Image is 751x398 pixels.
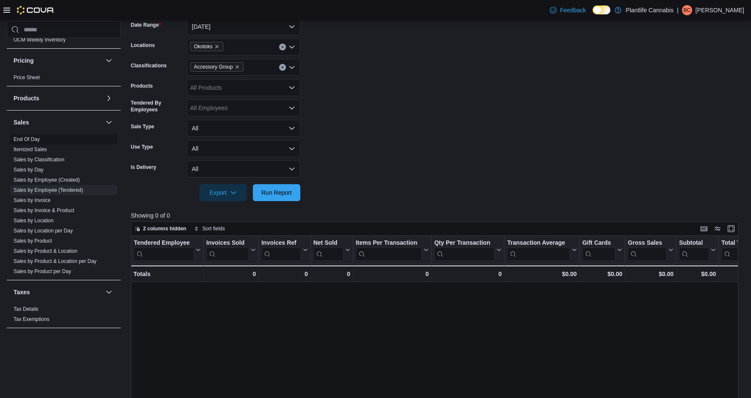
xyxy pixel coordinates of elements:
[14,36,66,43] span: OCM Weekly Inventory
[313,239,350,261] button: Net Sold
[582,239,615,247] div: Gift Cards
[14,177,80,183] a: Sales by Employee (Created)
[14,218,54,224] a: Sales by Location
[7,72,121,86] div: Pricing
[194,42,213,51] span: Okotoks
[143,225,186,232] span: 2 columns hidden
[14,74,40,81] span: Price Sheet
[288,105,295,111] button: Open list of options
[288,44,295,50] button: Open list of options
[14,156,64,163] span: Sales by Classification
[104,55,114,66] button: Pricing
[14,94,102,102] button: Products
[546,2,589,19] a: Feedback
[134,239,194,247] div: Tendered Employee
[187,120,300,137] button: All
[14,248,78,254] a: Sales by Product & Location
[14,258,97,264] a: Sales by Product & Location per Day
[104,93,114,103] button: Products
[14,136,40,142] a: End Of Day
[14,136,40,143] span: End Of Day
[14,187,83,193] span: Sales by Employee (Tendered)
[214,44,219,49] button: Remove Okotoks from selection in this group
[14,227,73,234] span: Sales by Location per Day
[187,140,300,157] button: All
[434,269,502,279] div: 0
[7,304,121,328] div: Taxes
[205,184,242,201] span: Export
[14,217,54,224] span: Sales by Location
[582,239,615,261] div: Gift Card Sales
[679,239,716,261] button: Subtotal
[131,99,183,113] label: Tendered By Employees
[582,269,622,279] div: $0.00
[582,239,622,261] button: Gift Cards
[679,239,709,261] div: Subtotal
[14,37,66,43] a: OCM Weekly Inventory
[679,269,716,279] div: $0.00
[507,239,576,261] button: Transaction Average
[131,144,153,150] label: Use Type
[684,5,691,15] span: BC
[14,238,52,244] a: Sales by Product
[696,5,744,15] p: [PERSON_NAME]
[560,6,586,14] span: Feedback
[355,239,422,261] div: Items Per Transaction
[679,239,709,247] div: Subtotal
[355,239,429,261] button: Items Per Transaction
[131,224,190,234] button: 2 columns hidden
[14,94,39,102] h3: Products
[14,56,102,65] button: Pricing
[200,184,247,201] button: Export
[206,239,256,261] button: Invoices Sold
[14,197,50,204] span: Sales by Invoice
[14,157,64,163] a: Sales by Classification
[313,269,350,279] div: 0
[14,207,74,213] a: Sales by Invoice & Product
[699,224,709,234] button: Keyboard shortcuts
[131,123,154,130] label: Sale Type
[131,211,744,220] p: Showing 0 of 0
[628,239,667,261] div: Gross Sales
[104,287,114,297] button: Taxes
[14,306,39,312] a: Tax Details
[261,239,301,261] div: Invoices Ref
[131,83,153,89] label: Products
[202,225,225,232] span: Sort fields
[726,224,736,234] button: Enter fullscreen
[14,316,50,322] a: Tax Exemptions
[190,62,244,72] span: Accessory Group
[434,239,495,247] div: Qty Per Transaction
[261,269,308,279] div: 0
[14,75,40,80] a: Price Sheet
[14,268,71,274] a: Sales by Product per Day
[14,207,74,214] span: Sales by Invoice & Product
[507,269,576,279] div: $0.00
[14,258,97,265] span: Sales by Product & Location per Day
[507,239,570,247] div: Transaction Average
[434,239,495,261] div: Qty Per Transaction
[288,84,295,91] button: Open list of options
[261,188,292,197] span: Run Report
[507,239,570,261] div: Transaction Average
[7,134,121,280] div: Sales
[628,239,673,261] button: Gross Sales
[235,64,240,69] button: Remove Accessory Group from selection in this group
[313,239,343,261] div: Net Sold
[279,64,286,71] button: Clear input
[279,44,286,50] button: Clear input
[253,184,300,201] button: Run Report
[14,288,30,296] h3: Taxes
[593,14,593,15] span: Dark Mode
[134,239,201,261] button: Tendered Employee
[14,146,47,152] a: Itemized Sales
[131,42,155,49] label: Locations
[355,239,422,247] div: Items Per Transaction
[187,160,300,177] button: All
[194,63,233,71] span: Accessory Group
[14,146,47,153] span: Itemized Sales
[261,239,308,261] button: Invoices Ref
